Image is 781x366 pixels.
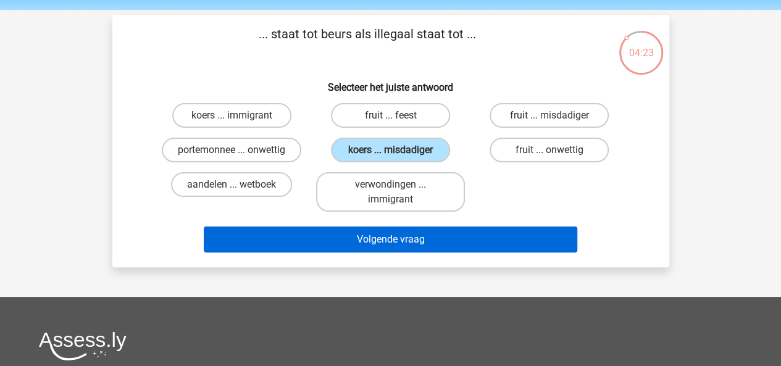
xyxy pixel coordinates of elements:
[172,103,291,128] label: koers ... immigrant
[316,172,465,212] label: verwondingen ... immigrant
[132,72,649,93] h6: Selecteer het juiste antwoord
[39,331,127,360] img: Assessly logo
[490,103,609,128] label: fruit ... misdadiger
[162,138,301,162] label: portemonnee ... onwettig
[490,138,609,162] label: fruit ... onwettig
[331,138,450,162] label: koers ... misdadiger
[171,172,292,197] label: aandelen ... wetboek
[618,30,664,60] div: 04:23
[204,227,577,252] button: Volgende vraag
[331,103,450,128] label: fruit ... feest
[132,25,603,62] p: ... staat tot beurs als illegaal staat tot ...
